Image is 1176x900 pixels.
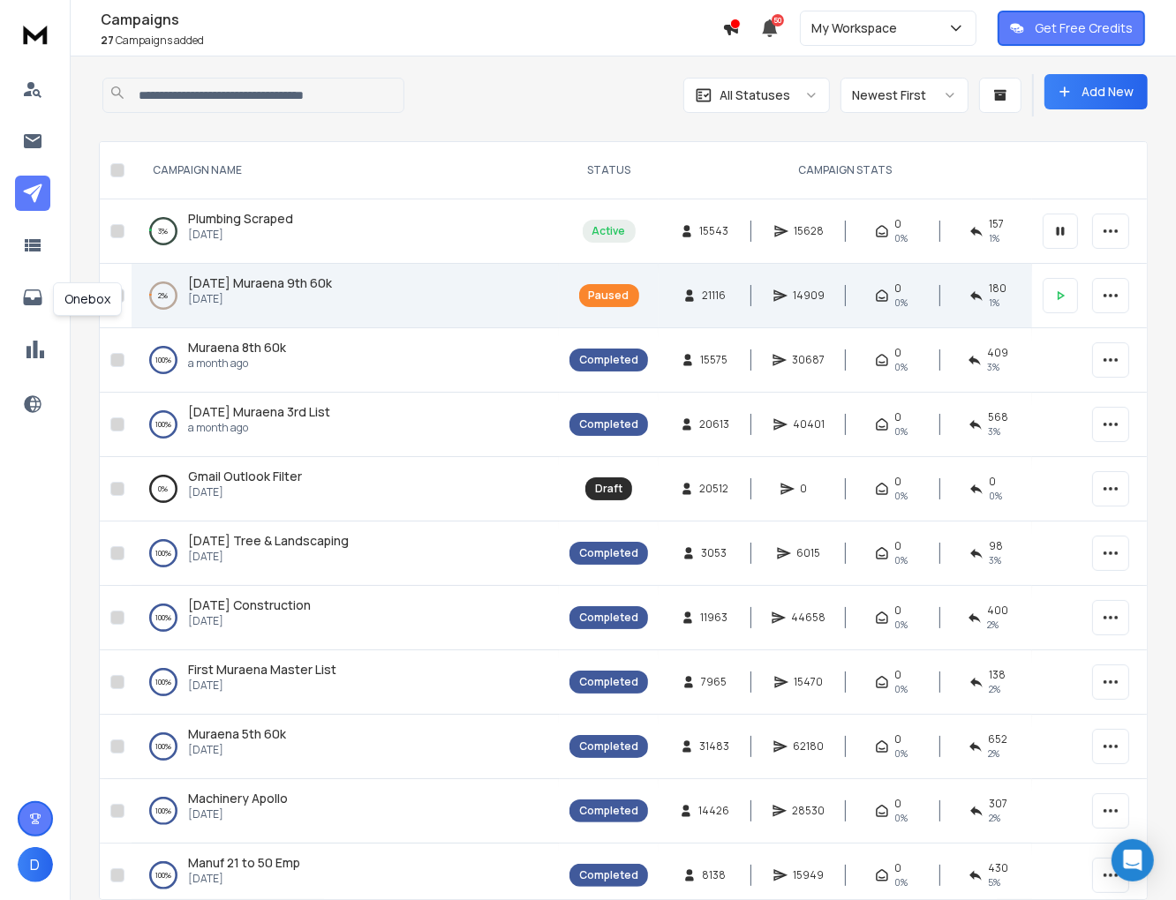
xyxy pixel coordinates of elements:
[1035,19,1133,37] p: Get Free Credits
[998,11,1145,46] button: Get Free Credits
[101,33,114,48] span: 27
[101,34,722,48] p: Campaigns added
[772,14,784,26] span: 50
[132,142,559,199] th: CAMPAIGN NAME
[18,847,53,882] button: D
[659,142,1032,199] th: CAMPAIGN STATS
[53,282,122,316] div: Onebox
[101,9,722,30] h1: Campaigns
[811,19,904,37] p: My Workspace
[18,18,53,50] img: logo
[559,142,659,199] th: STATUS
[1112,839,1154,881] div: Open Intercom Messenger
